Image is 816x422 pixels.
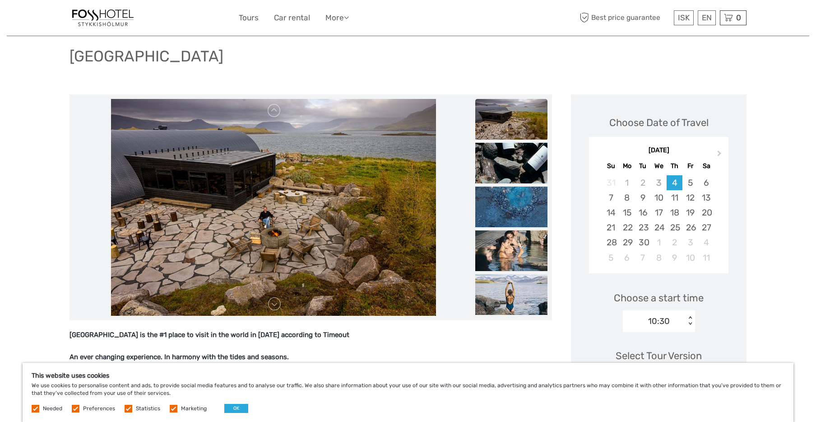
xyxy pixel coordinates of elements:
[577,10,672,25] span: Best price guarantee
[619,175,635,190] div: Not available Monday, September 1st, 2025
[609,116,709,130] div: Choose Date of Travel
[682,250,698,265] div: Choose Friday, October 10th, 2025
[32,372,784,380] h5: This website uses cookies
[678,13,690,22] span: ISK
[635,250,651,265] div: Choose Tuesday, October 7th, 2025
[698,175,714,190] div: Choose Saturday, September 6th, 2025
[682,235,698,250] div: Choose Friday, October 3rd, 2025
[475,99,547,140] img: 04ce81498a894132a069de777403139f_slider_thumbnail.jpeg
[614,291,704,305] span: Choose a start time
[651,205,667,220] div: Choose Wednesday, September 17th, 2025
[619,235,635,250] div: Choose Monday, September 29th, 2025
[616,349,702,363] div: Select Tour Version
[635,220,651,235] div: Choose Tuesday, September 23rd, 2025
[70,7,136,29] img: 1329-f06518fe-c600-4de4-b79f-6c2699532b88_logo_small.jpg
[682,160,698,172] div: Fr
[70,47,223,66] h1: [GEOGRAPHIC_DATA]
[619,250,635,265] div: Choose Monday, October 6th, 2025
[713,148,728,163] button: Next Month
[651,220,667,235] div: Choose Wednesday, September 24th, 2025
[13,16,102,23] p: We're away right now. Please check back later!
[648,315,670,327] div: 10:30
[136,405,160,413] label: Statistics
[475,230,547,271] img: b514a87555654bacbb9ffa1bff94b260_slider_thumbnail.jpeg
[651,250,667,265] div: Choose Wednesday, October 8th, 2025
[651,175,667,190] div: Not available Wednesday, September 3rd, 2025
[667,250,682,265] div: Choose Thursday, October 9th, 2025
[23,363,793,422] div: We use cookies to personalise content and ads, to provide social media features and to analyse ou...
[651,160,667,172] div: We
[635,175,651,190] div: Not available Tuesday, September 2nd, 2025
[682,220,698,235] div: Choose Friday, September 26th, 2025
[735,13,742,22] span: 0
[619,160,635,172] div: Mo
[475,187,547,227] img: ff4617a895f8464c82ee74dbcc9fd6c7_slider_thumbnail.jpeg
[619,190,635,205] div: Choose Monday, September 8th, 2025
[698,235,714,250] div: Choose Saturday, October 4th, 2025
[603,205,619,220] div: Choose Sunday, September 14th, 2025
[651,235,667,250] div: Choose Wednesday, October 1st, 2025
[592,175,725,265] div: month 2025-09
[325,11,349,24] a: More
[111,99,436,316] img: 04ce81498a894132a069de777403139f_main_slider.jpeg
[651,190,667,205] div: Choose Wednesday, September 10th, 2025
[603,190,619,205] div: Choose Sunday, September 7th, 2025
[603,235,619,250] div: Choose Sunday, September 28th, 2025
[698,205,714,220] div: Choose Saturday, September 20th, 2025
[70,331,349,339] strong: [GEOGRAPHIC_DATA] is the #1 place to visit in the world in [DATE] according to Timeout
[181,405,207,413] label: Marketing
[698,250,714,265] div: Choose Saturday, October 11th, 2025
[635,190,651,205] div: Choose Tuesday, September 9th, 2025
[698,10,716,25] div: EN
[224,404,248,413] button: OK
[589,146,728,155] div: [DATE]
[43,405,62,413] label: Needed
[698,190,714,205] div: Choose Saturday, September 13th, 2025
[667,190,682,205] div: Choose Thursday, September 11th, 2025
[619,220,635,235] div: Choose Monday, September 22nd, 2025
[274,11,310,24] a: Car rental
[635,205,651,220] div: Choose Tuesday, September 16th, 2025
[682,205,698,220] div: Choose Friday, September 19th, 2025
[667,205,682,220] div: Choose Thursday, September 18th, 2025
[475,274,547,315] img: e5625e559f284071852198621031f5fb_slider_thumbnail.jpeg
[682,190,698,205] div: Choose Friday, September 12th, 2025
[635,235,651,250] div: Choose Tuesday, September 30th, 2025
[603,175,619,190] div: Not available Sunday, August 31st, 2025
[70,353,289,361] strong: An ever changing experience. In harmony with the tides and seasons.
[667,220,682,235] div: Choose Thursday, September 25th, 2025
[667,175,682,190] div: Choose Thursday, September 4th, 2025
[667,160,682,172] div: Th
[104,14,115,25] button: Open LiveChat chat widget
[635,160,651,172] div: Tu
[686,316,694,326] div: < >
[619,205,635,220] div: Choose Monday, September 15th, 2025
[682,175,698,190] div: Choose Friday, September 5th, 2025
[475,143,547,183] img: 842b4cbebfa742a1b89503a8a42f52cc_slider_thumbnail.jpeg
[698,220,714,235] div: Choose Saturday, September 27th, 2025
[667,235,682,250] div: Choose Thursday, October 2nd, 2025
[603,160,619,172] div: Su
[603,250,619,265] div: Choose Sunday, October 5th, 2025
[698,160,714,172] div: Sa
[603,220,619,235] div: Choose Sunday, September 21st, 2025
[239,11,259,24] a: Tours
[83,405,115,413] label: Preferences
